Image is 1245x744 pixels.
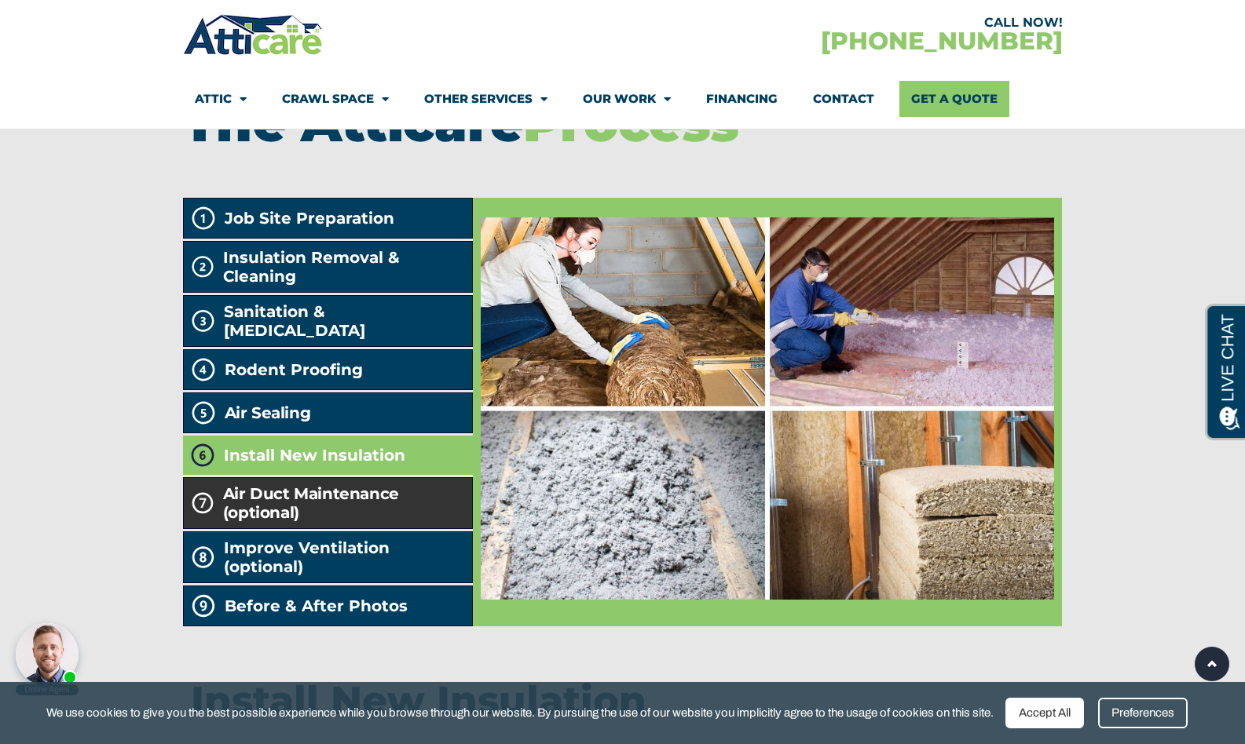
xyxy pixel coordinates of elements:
[224,302,466,340] span: Sanitation & [MEDICAL_DATA]
[38,13,126,32] span: Opens a chat window
[225,209,394,228] span: Job Site Preparation
[424,81,547,117] a: Other Services
[706,81,778,117] a: Financing
[223,248,466,286] span: Insulation Removal & Cleaning
[813,81,874,117] a: Contact
[225,403,311,422] h2: Air Sealing
[223,484,466,522] h2: Air Duct Maintenance (optional)
[191,681,1055,720] h3: Install New Insulation
[224,446,405,465] span: Install New Insulation
[583,81,671,117] a: Our Work
[195,81,247,117] a: Attic
[1098,698,1188,728] div: Preferences
[282,81,389,117] a: Crawl Space
[225,596,408,615] span: Before & After Photos
[183,97,1063,148] h2: The Atticare
[224,538,467,576] span: Improve Ventilation (optional)
[623,16,1063,29] div: CALL NOW!
[225,360,363,379] span: Rodent Proofing
[899,81,1009,117] a: Get A Quote
[195,81,1051,117] nav: Menu
[1005,698,1084,728] div: Accept All
[46,703,994,723] span: We use cookies to give you the best possible experience while you browse through our website. By ...
[8,618,86,697] iframe: Chat Invitation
